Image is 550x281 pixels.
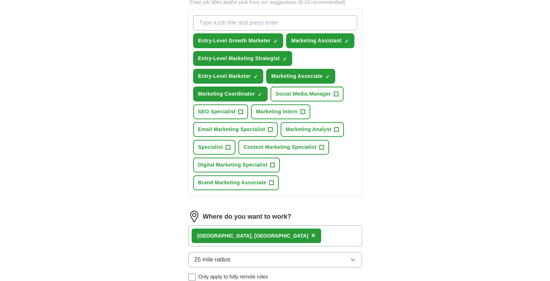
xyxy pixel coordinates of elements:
[281,122,344,137] button: Marketing Analyst
[276,90,331,98] span: Social Media Manager
[198,90,255,98] span: Marketing Coordinator
[193,158,280,172] button: Digital Marketing Specialist
[193,140,236,155] button: Specialist
[203,212,291,222] label: Where do you want to work?
[243,143,316,151] span: Content Marketing Specialist
[198,161,268,169] span: Digital Marketing Specialist
[198,143,223,151] span: Specialist
[193,122,278,137] button: Email Marketing Specialist
[198,37,271,45] span: Entry-Level Growth Marketer
[238,140,329,155] button: Content Marketing Specialist
[198,179,267,186] span: Brand Marketing Associate
[291,37,341,45] span: Marketing Assistant
[270,87,344,101] button: Social Media Manager
[193,87,268,101] button: Marketing Coordinator✓
[198,55,280,62] span: Entry-Level Marketing Strategist
[311,230,315,241] button: ×
[271,72,323,80] span: Marketing Associate
[198,126,265,133] span: Email Marketing Specialist
[325,74,330,80] span: ✓
[256,108,298,116] span: Marketing Intern
[266,69,335,84] button: Marketing Associate✓
[273,38,278,44] span: ✓
[188,252,362,267] button: 25 mile radius
[286,126,331,133] span: Marketing Analyst
[195,255,231,264] span: 25 mile radius
[197,232,308,240] div: [GEOGRAPHIC_DATA], [GEOGRAPHIC_DATA]
[193,15,357,30] input: Type a job title and press enter
[258,92,262,97] span: ✓
[198,108,236,116] span: SEO Specialist
[193,69,264,84] button: Entry-Level Marketer✓
[199,273,268,281] span: Only apply to fully remote roles
[198,72,251,80] span: Entry-Level Marketer
[193,104,248,119] button: SEO Specialist
[188,211,200,222] img: location.png
[253,74,258,80] span: ✓
[286,33,354,48] button: Marketing Assistant✓
[193,33,283,48] button: Entry-Level Growth Marketer✓
[282,56,287,62] span: ✓
[193,51,293,66] button: Entry-Level Marketing Strategist✓
[188,273,196,281] input: Only apply to fully remote roles
[345,38,349,44] span: ✓
[251,104,310,119] button: Marketing Intern
[193,175,279,190] button: Brand Marketing Associate
[311,231,315,239] span: ×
